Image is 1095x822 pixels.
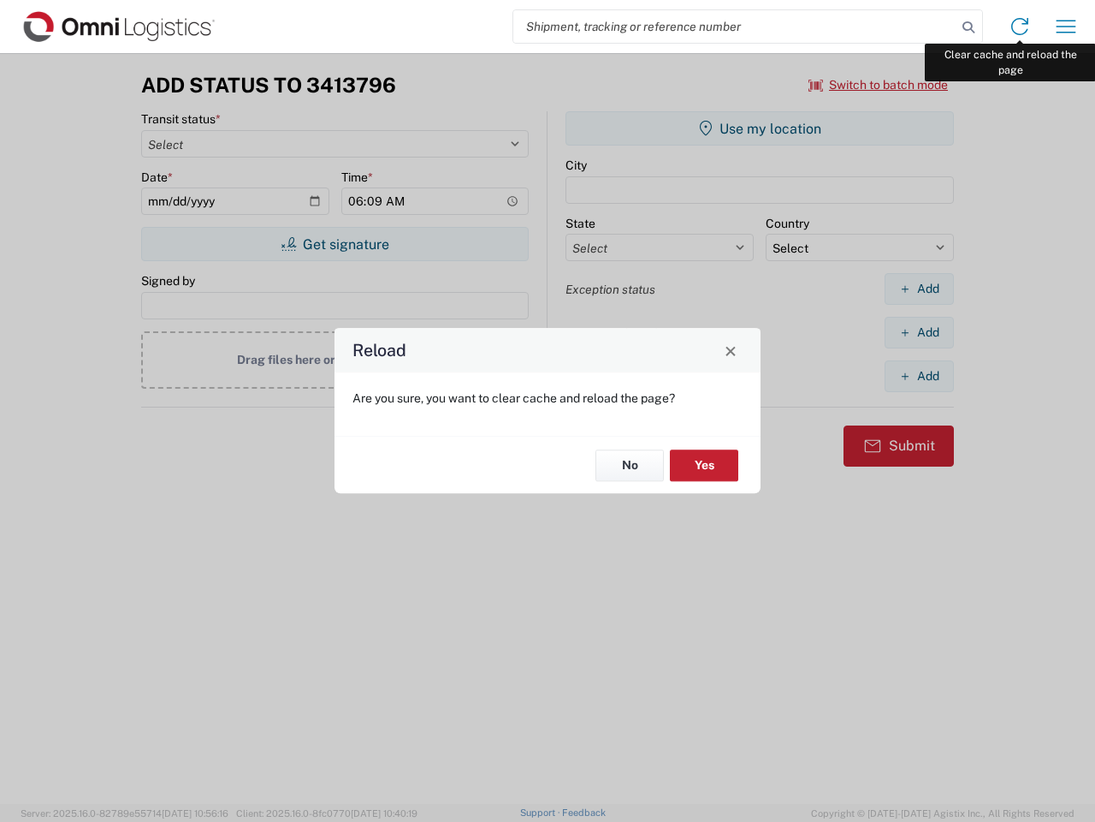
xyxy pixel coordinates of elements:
button: No [595,450,664,481]
button: Yes [670,450,738,481]
button: Close [719,338,743,362]
input: Shipment, tracking or reference number [513,10,956,43]
p: Are you sure, you want to clear cache and reload the page? [352,390,743,406]
h4: Reload [352,338,406,363]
